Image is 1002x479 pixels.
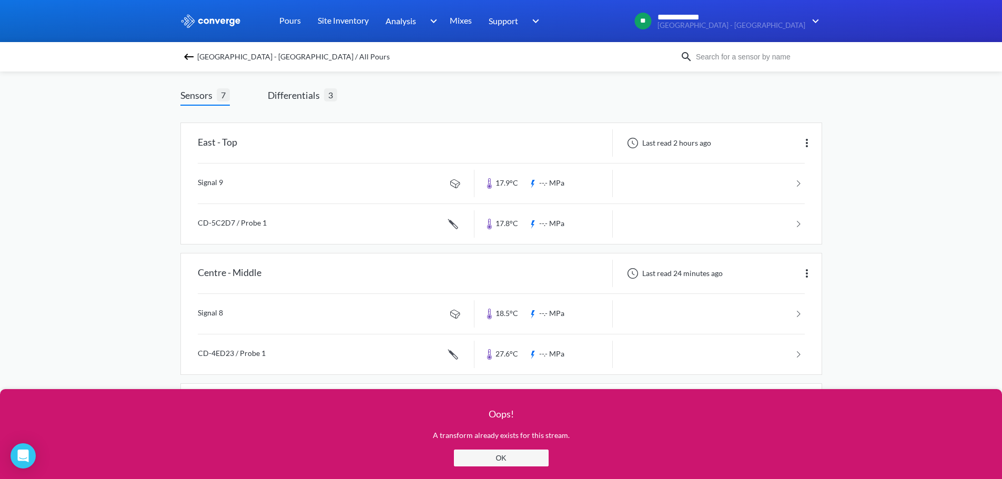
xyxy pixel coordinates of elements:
[693,51,820,63] input: Search for a sensor by name
[198,260,261,287] div: Centre - Middle
[324,88,337,101] span: 3
[680,50,693,63] img: icon-search.svg
[180,14,241,28] img: logo_ewhite.svg
[489,14,518,27] span: Support
[11,443,36,468] div: Open Intercom Messenger
[489,406,514,421] p: Oops!
[217,88,230,101] span: 7
[423,15,440,27] img: downArrow.svg
[621,137,714,149] div: Last read 2 hours ago
[370,430,633,441] p: A transform already exists for this stream.
[386,14,416,27] span: Analysis
[805,15,822,27] img: downArrow.svg
[454,450,549,466] button: OK
[621,267,726,280] div: Last read 24 minutes ago
[197,49,390,64] span: [GEOGRAPHIC_DATA] - [GEOGRAPHIC_DATA] / All Pours
[801,267,813,280] img: more.svg
[183,50,195,63] img: backspace.svg
[180,88,217,103] span: Sensors
[268,88,324,103] span: Differentials
[801,137,813,149] img: more.svg
[198,129,237,157] div: East - Top
[525,15,542,27] img: downArrow.svg
[657,22,805,29] span: [GEOGRAPHIC_DATA] - [GEOGRAPHIC_DATA]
